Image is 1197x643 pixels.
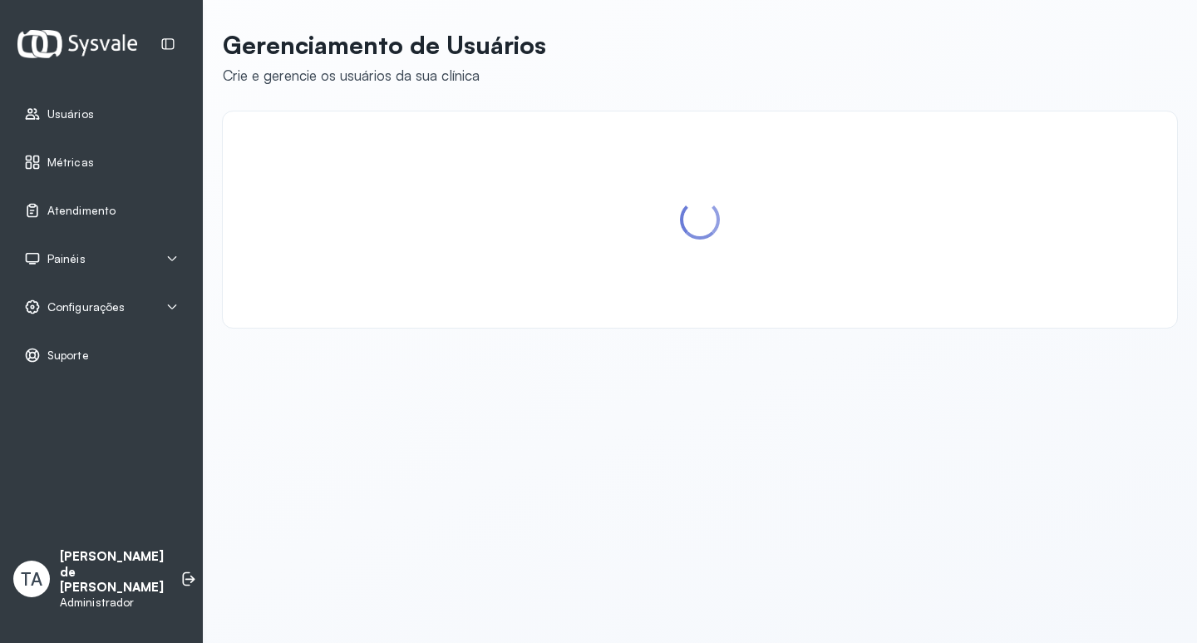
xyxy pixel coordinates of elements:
[24,202,179,219] a: Atendimento
[24,106,179,122] a: Usuários
[47,107,94,121] span: Usuários
[223,30,546,60] p: Gerenciamento de Usuários
[17,30,137,57] img: Logotipo do estabelecimento
[21,568,42,590] span: TA
[47,349,89,363] span: Suporte
[24,154,179,171] a: Métricas
[47,204,116,218] span: Atendimento
[47,300,125,314] span: Configurações
[47,252,86,266] span: Painéis
[47,156,94,170] span: Métricas
[223,67,546,84] div: Crie e gerencie os usuários da sua clínica
[60,549,164,596] p: [PERSON_NAME] de [PERSON_NAME]
[60,596,164,610] p: Administrador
